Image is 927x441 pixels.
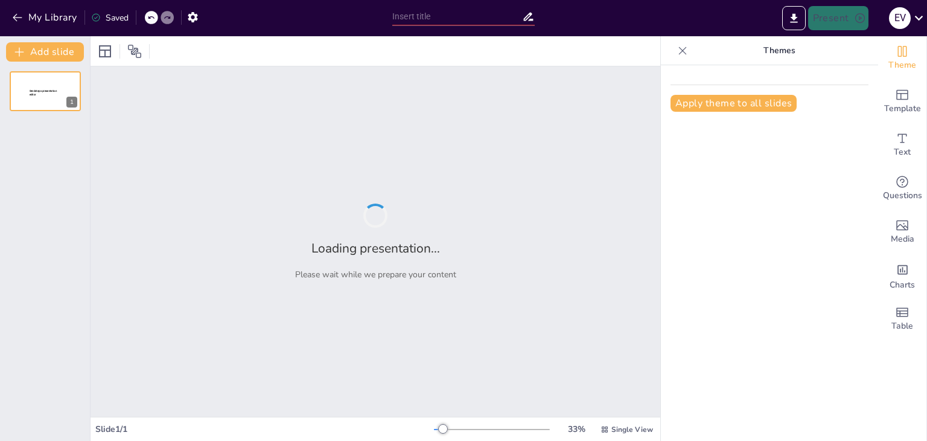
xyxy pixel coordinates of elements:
span: Sendsteps presentation editor [30,89,57,96]
div: Change the overall theme [878,36,926,80]
div: Slide 1 / 1 [95,423,434,435]
div: E V [889,7,911,29]
div: Layout [95,42,115,61]
button: My Library [9,8,82,27]
span: Media [891,233,914,246]
button: E V [889,6,911,30]
input: Insert title [392,8,522,25]
span: Charts [890,278,915,292]
div: Add charts and graphs [878,254,926,297]
span: Text [894,146,911,159]
p: Themes [692,36,866,65]
div: 33 % [562,423,591,435]
h2: Loading presentation... [311,240,440,257]
button: Apply theme to all slides [671,95,797,112]
div: Saved [91,12,129,24]
div: Add ready made slides [878,80,926,123]
button: Export to PowerPoint [782,6,806,30]
span: Theme [888,59,916,72]
p: Please wait while we prepare your content [295,269,456,280]
span: Position [127,44,142,59]
button: Present [808,6,868,30]
button: Add slide [6,42,84,62]
div: Get real-time input from your audience [878,167,926,210]
span: Template [884,102,921,115]
div: Add text boxes [878,123,926,167]
div: 1 [10,71,81,111]
div: 1 [66,97,77,108]
span: Single View [611,425,653,434]
span: Questions [883,189,922,202]
span: Table [891,320,913,333]
div: Add a table [878,297,926,341]
div: Add images, graphics, shapes or video [878,210,926,254]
